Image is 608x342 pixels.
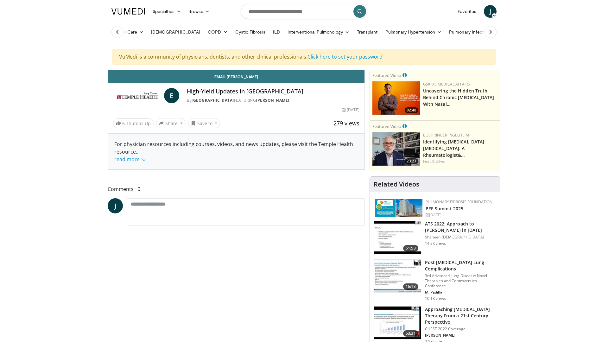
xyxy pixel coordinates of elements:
[432,159,446,164] a: R. Silver
[425,333,496,338] p: [PERSON_NAME]
[382,26,446,38] a: Pulmonary Hypertension
[403,283,418,290] span: 16:13
[403,330,418,337] span: 53:31
[454,5,480,18] a: Favorites
[353,26,382,38] a: Transplant
[374,180,419,188] h4: Related Videos
[372,81,420,115] img: d04c7a51-d4f2-46f9-936f-c139d13e7fbe.png.150x105_q85_crop-smart_upscale.png
[372,81,420,115] a: 02:48
[164,88,179,103] a: E
[423,159,497,164] div: Feat.
[111,8,145,15] img: VuMedi Logo
[372,123,401,129] small: Featured Video
[484,5,497,18] a: J
[425,296,446,301] p: 10.1K views
[425,290,496,295] p: M. Padilla
[342,107,359,113] div: [DATE]
[423,81,470,87] a: GSK US Medical Affairs
[426,212,495,218] div: [DATE]
[108,198,123,213] a: J
[122,120,125,126] span: 6
[425,235,496,240] p: Shaheen [DEMOGRAPHIC_DATA]
[114,140,358,163] div: For physician resources including courses, videos, and news updates, please visit the Temple Heal...
[374,221,496,254] a: 51:53 ATS 2022: Approach to [PERSON_NAME] in [DATE] Shaheen [DEMOGRAPHIC_DATA] 14.8K views
[256,98,289,103] a: [PERSON_NAME]
[374,260,421,293] img: 667297da-f7fe-4586-84bf-5aeb1aa9adcb.150x105_q85_crop-smart_upscale.jpg
[425,259,496,272] h3: Post [MEDICAL_DATA] Lung Complications
[156,118,186,128] button: Share
[187,98,359,103] div: By FEATURING
[403,245,418,251] span: 51:53
[372,132,420,166] img: dcc7dc38-d620-4042-88f3-56bf6082e623.png.150x105_q85_crop-smart_upscale.png
[405,107,418,113] span: 02:48
[147,26,204,38] a: [DEMOGRAPHIC_DATA]
[423,139,484,158] a: Identifying [MEDICAL_DATA] [MEDICAL_DATA]: A Rheumatologist&…
[112,49,496,65] div: VuMedi is a community of physicians, dentists, and other clinical professionals.
[423,88,494,107] a: Uncovering the Hidden Truth Behind Chronic [MEDICAL_DATA] With Nasal…
[185,5,214,18] a: Browse
[231,26,269,38] a: Cystic Fibrosis
[372,73,401,78] small: Featured Video
[426,206,464,212] a: PFF Summit 2025
[333,119,359,127] span: 279 views
[149,5,185,18] a: Specialties
[204,26,231,38] a: COPD
[405,158,418,164] span: 23:27
[425,326,496,332] p: CHEST 2022 Coverage
[113,118,154,128] a: 6 Thumbs Up
[284,26,353,38] a: Interventional Pulmonology
[374,307,421,339] img: 958c304a-d095-46c8-bb70-c585a79d59ed.150x105_q85_crop-smart_upscale.jpg
[108,70,364,83] a: Email [PERSON_NAME]
[108,185,365,193] span: Comments 0
[426,199,493,205] a: Pulmonary Fibrosis Foundation
[425,241,446,246] p: 14.8K views
[423,132,469,138] a: Boehringer Ingelheim
[241,4,367,19] input: Search topics, interventions
[269,26,284,38] a: ILD
[192,98,234,103] a: [GEOGRAPHIC_DATA]
[113,88,161,103] img: Temple Lung Center
[445,26,500,38] a: Pulmonary Infection
[307,53,383,60] a: Click here to set your password
[374,221,421,254] img: 5903cf87-07ec-4ec6-b228-01333f75c79d.150x105_q85_crop-smart_upscale.jpg
[375,199,422,217] img: 84d5d865-2f25-481a-859d-520685329e32.png.150x105_q85_autocrop_double_scale_upscale_version-0.2.png
[425,273,496,288] p: 3rd Advanced Lung Disease: Novel Therapies and Controversies Conference
[114,156,145,163] a: read more ↘
[425,221,496,233] h3: ATS 2022: Approach to [PERSON_NAME] in [DATE]
[372,132,420,166] a: 23:27
[187,88,359,95] h4: High-Yield Updates in [GEOGRAPHIC_DATA]
[425,306,496,325] h3: Approaching [MEDICAL_DATA] Therapy From a 21st Century Perspective
[188,118,220,128] button: Save to
[374,259,496,301] a: 16:13 Post [MEDICAL_DATA] Lung Complications 3rd Advanced Lung Disease: Novel Therapies and Contr...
